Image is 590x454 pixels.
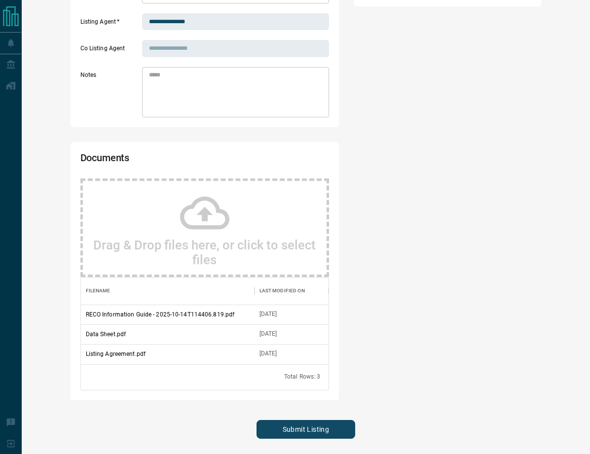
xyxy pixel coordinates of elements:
div: Filename [81,277,255,305]
button: Submit Listing [257,420,355,439]
p: Data Sheet.pdf [86,330,126,339]
label: Co Listing Agent [80,44,140,57]
div: Drag & Drop files here, or click to select files [80,178,329,277]
div: Total Rows: 3 [284,373,321,381]
h2: Drag & Drop files here, or click to select files [93,238,317,267]
div: Oct 15, 2025 [259,349,277,358]
div: Oct 15, 2025 [259,310,277,318]
div: Oct 15, 2025 [259,330,277,338]
div: Filename [86,277,111,305]
label: Notes [80,71,140,117]
h2: Documents [80,152,229,169]
p: RECO Information Guide - 2025-10-14T114406.819.pdf [86,310,235,319]
div: Last Modified On [255,277,329,305]
div: Last Modified On [259,277,305,305]
label: Listing Agent [80,18,140,31]
p: Listing Agreement.pdf [86,349,146,358]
